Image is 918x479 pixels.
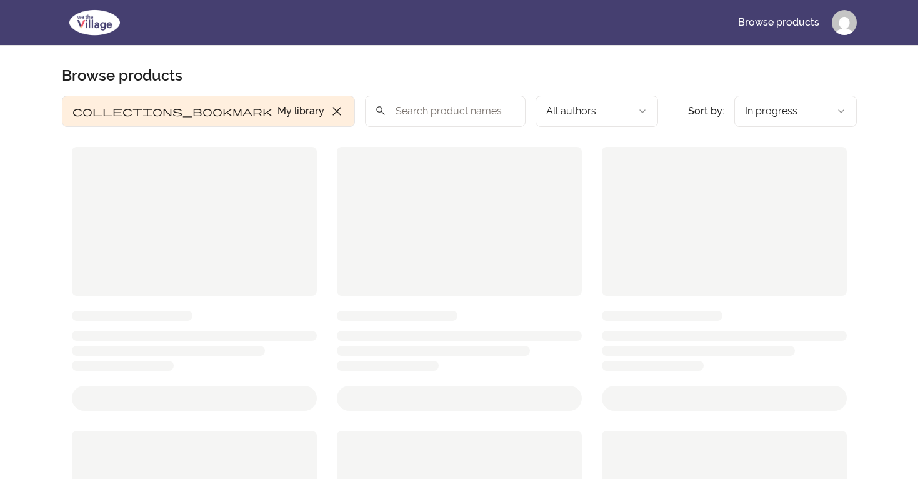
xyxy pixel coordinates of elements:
[728,8,857,38] nav: Main
[734,96,857,127] button: Product sort options
[72,104,272,119] span: collections_bookmark
[688,105,724,117] span: Sort by:
[62,8,127,38] img: We The Village logo
[536,96,658,127] button: Filter by author
[375,102,386,119] span: search
[728,8,829,38] a: Browse products
[365,96,526,127] input: Search product names
[832,10,857,35] img: Profile image for RICHARD W MAGEE
[329,104,344,119] span: close
[62,96,355,127] button: Filter by My library
[62,66,182,86] h1: Browse products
